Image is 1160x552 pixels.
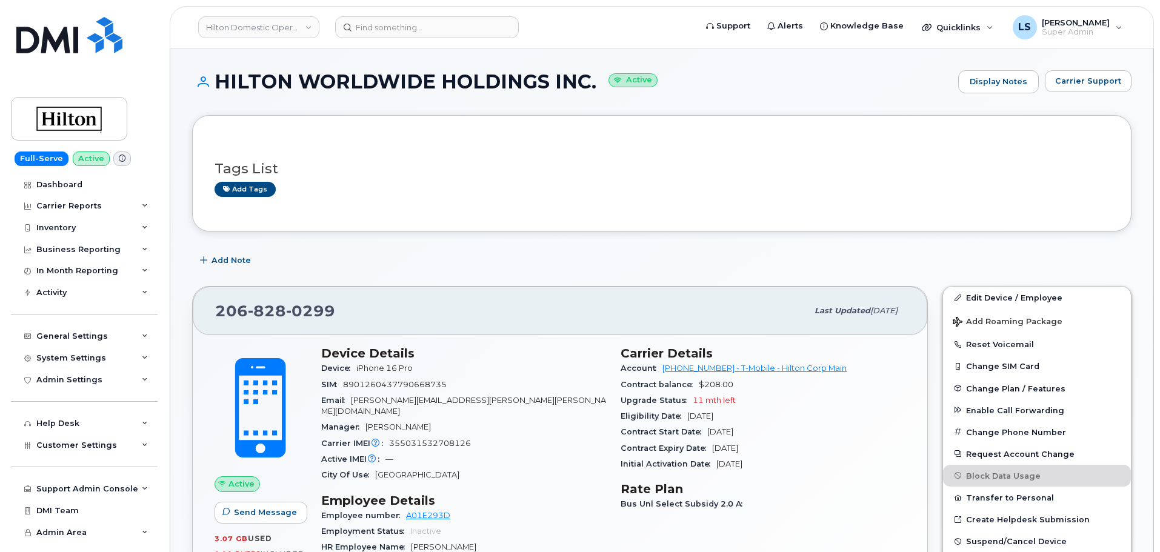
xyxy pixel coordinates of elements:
span: 828 [248,302,286,320]
span: 3.07 GB [215,534,248,543]
a: Edit Device / Employee [943,287,1131,308]
h3: Carrier Details [621,346,905,361]
span: used [248,534,272,543]
span: Contract balance [621,380,699,389]
span: [PERSON_NAME][EMAIL_ADDRESS][PERSON_NAME][PERSON_NAME][DOMAIN_NAME] [321,396,606,416]
span: Upgrade Status [621,396,693,405]
span: Enable Call Forwarding [966,405,1064,414]
span: HR Employee Name [321,542,411,551]
button: Transfer to Personal [943,487,1131,508]
span: Add Roaming Package [953,317,1062,328]
button: Suspend/Cancel Device [943,530,1131,552]
button: Change Phone Number [943,421,1131,443]
iframe: Messenger Launcher [1107,499,1151,543]
span: [PERSON_NAME] [365,422,431,431]
span: Bus Unl Select Subsidy 2.0 A [621,499,748,508]
span: Contract Expiry Date [621,444,712,453]
span: Change Plan / Features [966,384,1065,393]
span: [PERSON_NAME] [411,542,476,551]
small: Active [608,73,658,87]
span: Carrier Support [1055,75,1121,87]
button: Change SIM Card [943,355,1131,377]
span: 206 [215,302,335,320]
h3: Rate Plan [621,482,905,496]
button: Send Message [215,502,307,524]
span: Eligibility Date [621,411,687,421]
button: Block Data Usage [943,465,1131,487]
span: Active [228,478,255,490]
h3: Employee Details [321,493,606,508]
a: Add tags [215,182,276,197]
span: 0299 [286,302,335,320]
span: Employee number [321,511,406,520]
span: [DATE] [707,427,733,436]
button: Add Note [192,250,261,271]
span: Initial Activation Date [621,459,716,468]
button: Enable Call Forwarding [943,399,1131,421]
span: 11 mth left [693,396,736,405]
span: Inactive [410,527,441,536]
a: A01E293D [406,511,450,520]
span: SIM [321,380,343,389]
button: Change Plan / Features [943,377,1131,399]
button: Reset Voicemail [943,333,1131,355]
span: Contract Start Date [621,427,707,436]
span: Carrier IMEI [321,439,389,448]
span: Employment Status [321,527,410,536]
span: $208.00 [699,380,733,389]
span: Suspend/Cancel Device [966,537,1067,546]
button: Request Account Change [943,443,1131,465]
button: Carrier Support [1045,70,1132,92]
span: iPhone 16 Pro [356,364,413,373]
a: Create Helpdesk Submission [943,508,1131,530]
span: [DATE] [870,306,898,315]
h1: HILTON WORLDWIDE HOLDINGS INC. [192,71,952,92]
span: Send Message [234,507,297,518]
span: — [385,454,393,464]
a: [PHONE_NUMBER] - T-Mobile - Hilton Corp Main [662,364,847,373]
span: 355031532708126 [389,439,471,448]
span: [DATE] [712,444,738,453]
a: Display Notes [958,70,1039,93]
h3: Device Details [321,346,606,361]
span: Email [321,396,351,405]
span: 8901260437790668735 [343,380,447,389]
span: Add Note [212,254,251,266]
span: [DATE] [716,459,742,468]
span: Device [321,364,356,373]
span: City Of Use [321,470,375,479]
span: [DATE] [687,411,713,421]
span: [GEOGRAPHIC_DATA] [375,470,459,479]
span: Account [621,364,662,373]
span: Last updated [815,306,870,315]
button: Add Roaming Package [943,308,1131,333]
span: Active IMEI [321,454,385,464]
h3: Tags List [215,161,1109,176]
span: Manager [321,422,365,431]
